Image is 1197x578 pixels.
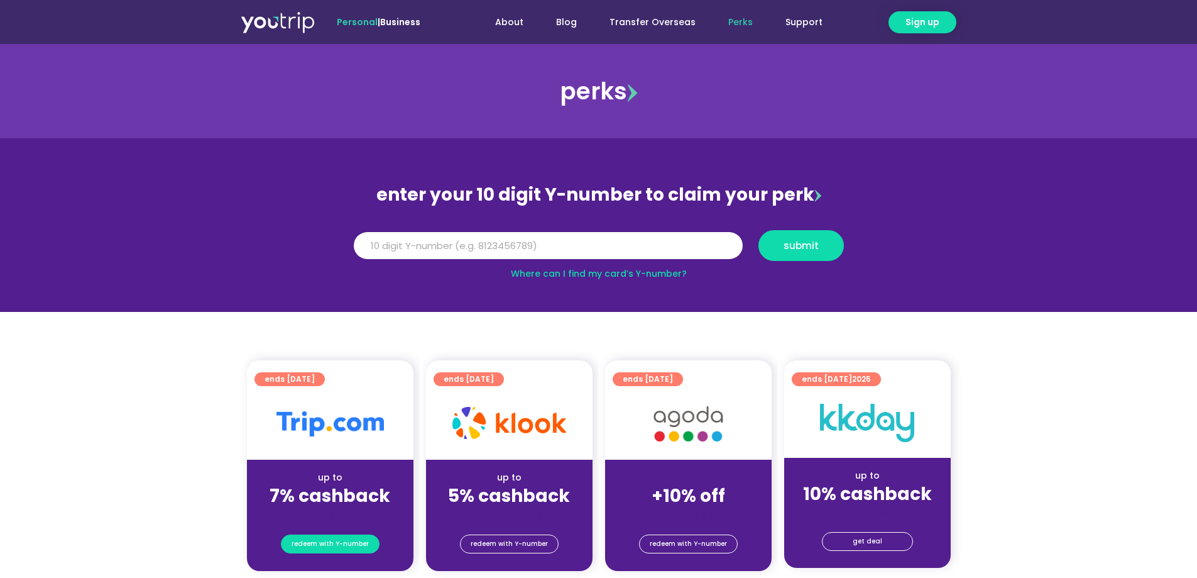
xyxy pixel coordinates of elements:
a: redeem with Y-number [281,535,380,553]
span: ends [DATE] [802,372,871,386]
a: Business [380,16,420,28]
div: up to [436,471,582,484]
a: get deal [822,532,913,551]
a: redeem with Y-number [460,535,559,553]
a: Where can I find my card’s Y-number? [511,267,687,280]
span: | [337,16,420,28]
div: up to [257,471,403,484]
input: 10 digit Y-number (e.g. 8123456789) [354,232,743,260]
nav: Menu [454,11,839,34]
span: up to [677,471,700,484]
form: Y Number [354,230,844,270]
div: up to [794,469,941,482]
span: ends [DATE] [623,372,673,386]
span: Sign up [905,16,939,29]
a: Blog [540,11,593,34]
span: ends [DATE] [444,372,494,386]
strong: +10% off [652,484,725,508]
strong: 10% cashback [803,482,932,506]
div: (for stays only) [615,508,762,521]
span: Personal [337,16,378,28]
span: redeem with Y-number [292,535,369,553]
a: ends [DATE] [613,372,683,386]
a: ends [DATE] [434,372,504,386]
a: Support [769,11,839,34]
a: Sign up [888,11,956,33]
span: submit [784,241,819,250]
strong: 5% cashback [448,484,570,508]
strong: 7% cashback [270,484,390,508]
a: Transfer Overseas [593,11,712,34]
a: Perks [712,11,769,34]
a: ends [DATE]2025 [792,372,881,386]
span: ends [DATE] [265,372,315,386]
div: enter your 10 digit Y-number to claim your perk [347,179,850,211]
div: (for stays only) [794,506,941,519]
span: get deal [853,533,882,550]
a: redeem with Y-number [639,535,738,553]
div: (for stays only) [257,508,403,521]
span: redeem with Y-number [650,535,727,553]
a: ends [DATE] [254,372,325,386]
div: (for stays only) [436,508,582,521]
a: About [479,11,540,34]
span: redeem with Y-number [471,535,548,553]
button: submit [758,230,844,261]
span: 2025 [852,374,871,384]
